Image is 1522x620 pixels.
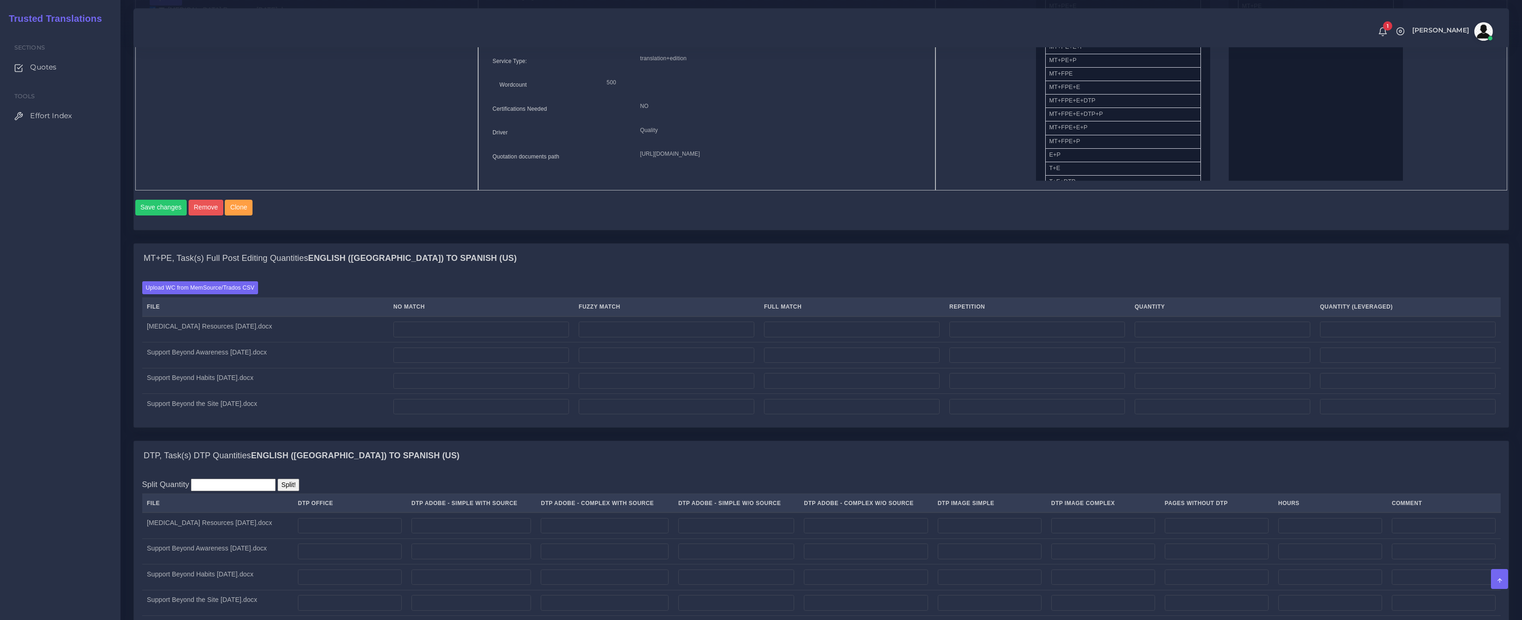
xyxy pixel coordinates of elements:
th: DTP Office [293,494,407,513]
li: E+P [1045,148,1201,162]
label: Certifications Needed [493,105,547,113]
th: Hours [1273,494,1387,513]
th: DTP Image Simple [933,494,1046,513]
b: English ([GEOGRAPHIC_DATA]) TO Spanish (US) [308,253,517,263]
div: DTP, Task(s) DTP QuantitiesEnglish ([GEOGRAPHIC_DATA]) TO Spanish (US) [134,441,1509,471]
h4: MT+PE, Task(s) Full Post Editing Quantities [144,253,517,264]
span: Quotes [30,62,57,72]
label: Driver [493,128,508,137]
div: MT+PE, Task(s) Full Post Editing QuantitiesEnglish ([GEOGRAPHIC_DATA]) TO Spanish (US) [134,244,1509,273]
td: Support Beyond Habits [DATE].docx [142,368,389,394]
li: MT+FPE [1045,67,1201,81]
a: Effort Index [7,106,114,126]
span: Effort Index [30,111,72,121]
td: Support Beyond Awareness [DATE].docx [142,342,389,368]
li: MT+FPE+E [1045,81,1201,95]
label: Service Type: [493,57,527,65]
input: Split! [278,479,299,491]
th: DTP Adobe - Complex W/O Source [799,494,933,513]
img: avatar [1474,22,1493,41]
button: Remove [189,200,223,215]
a: [PERSON_NAME]avatar [1408,22,1496,41]
p: [URL][DOMAIN_NAME] [640,149,921,159]
span: 1 [1383,21,1392,31]
li: MT+FPE+E+P [1045,121,1201,135]
td: Support Beyond Habits [DATE].docx [142,564,293,590]
th: DTP Adobe - Simple With Source [407,494,536,513]
th: No Match [389,297,574,316]
p: Quality [640,126,921,135]
th: Fuzzy Match [574,297,759,316]
li: T+E [1045,162,1201,176]
th: Quantity [1130,297,1315,316]
h4: DTP, Task(s) DTP Quantities [144,451,460,461]
span: Tools [14,93,35,100]
li: MT+FPE+P [1045,135,1201,149]
label: Split Quantity [142,479,189,490]
button: Save changes [135,200,187,215]
label: Upload WC from MemSource/Trados CSV [142,281,259,294]
td: Support Beyond Awareness [DATE].docx [142,538,293,564]
a: Clone [225,200,254,215]
a: 1 [1375,26,1391,37]
th: Repetition [945,297,1130,316]
span: Sections [14,44,45,51]
th: Comment [1387,494,1500,513]
div: MT+PE, Task(s) Full Post Editing QuantitiesEnglish ([GEOGRAPHIC_DATA]) TO Spanish (US) [134,273,1509,427]
th: Pages Without DTP [1160,494,1273,513]
a: Quotes [7,57,114,77]
th: File [142,494,293,513]
span: [PERSON_NAME] [1412,27,1469,33]
td: [MEDICAL_DATA] Resources [DATE].docx [142,512,293,538]
li: MT+PE+P [1045,54,1201,68]
td: Support Beyond the Site [DATE].docx [142,394,389,419]
p: 500 [606,78,914,88]
label: Quotation documents path [493,152,559,161]
a: Remove [189,200,225,215]
th: DTP Adobe - Complex With Source [536,494,673,513]
th: DTP Image Complex [1046,494,1160,513]
td: Support Beyond the Site [DATE].docx [142,590,293,616]
a: Trusted Translations [2,11,102,26]
li: MT+FPE+E+DTP+P [1045,108,1201,121]
th: Quantity (Leveraged) [1315,297,1500,316]
p: NO [640,101,921,111]
label: Wordcount [499,81,527,89]
h2: Trusted Translations [2,13,102,24]
li: T+E+DTP [1045,175,1201,189]
th: Full Match [759,297,945,316]
li: MT+FPE+E+DTP [1045,94,1201,108]
button: Clone [225,200,253,215]
th: DTP Adobe - Simple W/O Source [673,494,799,513]
td: [MEDICAL_DATA] Resources [DATE].docx [142,316,389,342]
b: English ([GEOGRAPHIC_DATA]) TO Spanish (US) [251,451,460,460]
th: File [142,297,389,316]
p: translation+edition [640,54,921,63]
